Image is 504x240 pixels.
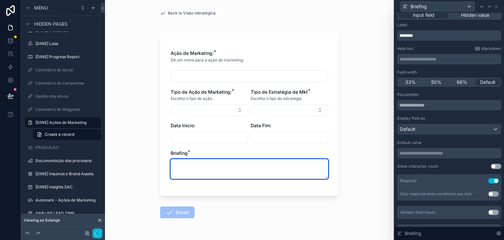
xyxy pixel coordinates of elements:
[431,79,441,85] span: 50%
[397,70,417,75] label: Field width
[397,46,414,51] label: Help text
[35,158,100,163] label: Documentação dos processos
[251,105,328,116] button: Select Button
[34,21,68,27] span: Hidden pages
[171,57,244,63] p: Dê um nome para a ação de marketing.
[35,67,100,73] label: Calendário de social
[25,208,101,219] a: ANÁLISE LEAD TIME
[397,54,501,64] div: scrollable content
[25,78,101,88] a: Calendário de campanhas
[410,3,427,10] span: Briefing
[171,89,232,95] span: Tipo da Ação de Marketing:
[171,123,195,128] span: Data Início:
[24,218,60,223] span: Viewing as Solange
[35,107,100,112] label: Calendário de blogposts
[168,11,216,16] span: Back to Visão estratégica
[160,11,216,16] a: Back to Visão estratégica
[45,132,74,137] span: Create a record
[35,54,100,60] label: [DIWE] Progress Report
[397,164,438,169] div: Show character count
[34,5,48,11] span: Menu
[35,171,100,177] label: [DIWE] Insumos e Brand Assets
[400,210,435,215] div: Validate field inputs
[35,184,100,190] label: [DIWE] Insights SAC
[251,89,308,95] span: Tipo de Estratégia de Mkt
[25,169,101,179] a: [DIWE] Insumos e Brand Assets
[35,211,100,216] label: ANÁLISE LEAD TIME
[35,145,100,150] label: PRODUÇÃO
[35,41,100,46] label: [DIWE] Labs
[397,92,419,97] label: Placeholder
[251,96,303,101] span: Escolha o tipo de estratégia.
[397,140,422,145] label: Default value
[481,46,501,51] span: Markdown
[480,79,495,85] span: Default
[35,198,100,203] label: Automark - Ações de Marketing
[251,123,271,128] span: Data Fim:
[171,96,213,101] span: Escolha o tipo de ação.
[25,38,101,49] a: [DIWE] Labs
[35,120,97,125] label: [DIWE] Ações de Marketing
[457,79,467,85] span: 66%
[400,191,472,197] div: Only required when conditions are met
[25,182,101,192] a: [DIWE] Insights SAC
[171,105,248,116] button: Select Button
[25,156,101,166] a: Documentação dos processos
[35,81,100,86] label: Calendário de campanhas
[397,22,407,28] label: Label
[475,46,501,51] a: Markdown
[171,150,188,156] span: Briefing
[397,124,501,135] button: Default
[461,12,489,18] span: Hidden value
[25,117,101,128] a: [DIWE] Ações de Marketing
[400,178,416,183] div: Required
[171,50,214,56] span: Ação de Marketing:
[413,12,434,18] span: Input field
[400,1,475,12] button: Briefing
[25,52,101,62] a: [DIWE] Progress Report
[405,230,421,237] span: Briefing
[33,129,101,140] a: Create a record
[25,65,101,75] a: Calendário de social
[25,91,101,102] a: Gestão dos ativos
[25,104,101,115] a: Calendário de blogposts
[25,195,101,205] a: Automark - Ações de Marketing
[397,116,425,121] label: Display field as
[400,126,415,132] span: Default
[25,142,101,153] a: PRODUÇÃO
[35,94,100,99] label: Gestão dos ativos
[405,79,416,85] span: 33%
